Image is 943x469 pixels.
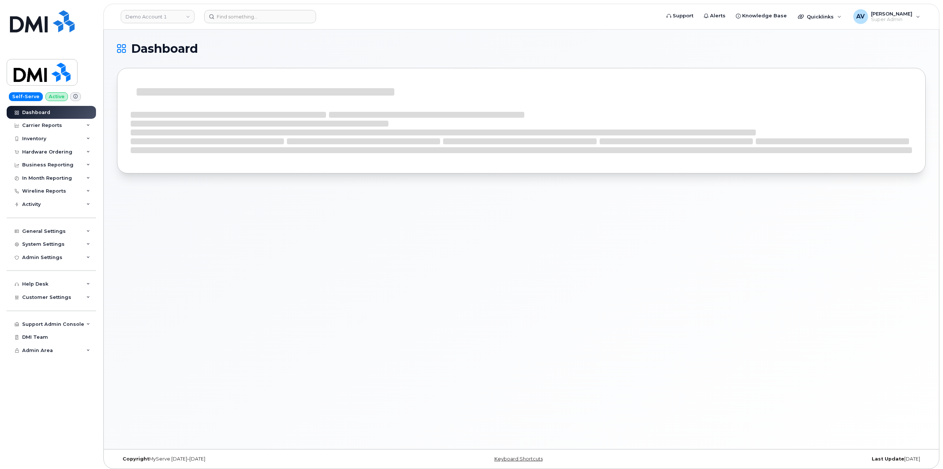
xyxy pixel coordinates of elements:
strong: Last Update [872,456,904,462]
a: Keyboard Shortcuts [494,456,543,462]
strong: Copyright [123,456,149,462]
div: MyServe [DATE]–[DATE] [117,456,387,462]
div: [DATE] [656,456,926,462]
span: Dashboard [131,43,198,54]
